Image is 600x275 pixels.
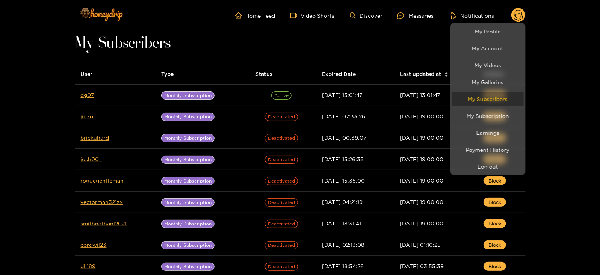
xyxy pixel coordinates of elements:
[452,42,524,55] a: My Account
[452,160,524,173] button: Log out
[452,126,524,139] a: Earnings
[452,92,524,106] a: My Subscribers
[452,59,524,72] a: My Videos
[452,76,524,89] a: My Galleries
[452,25,524,38] a: My Profile
[452,143,524,156] a: Payment History
[452,109,524,122] a: My Subscription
